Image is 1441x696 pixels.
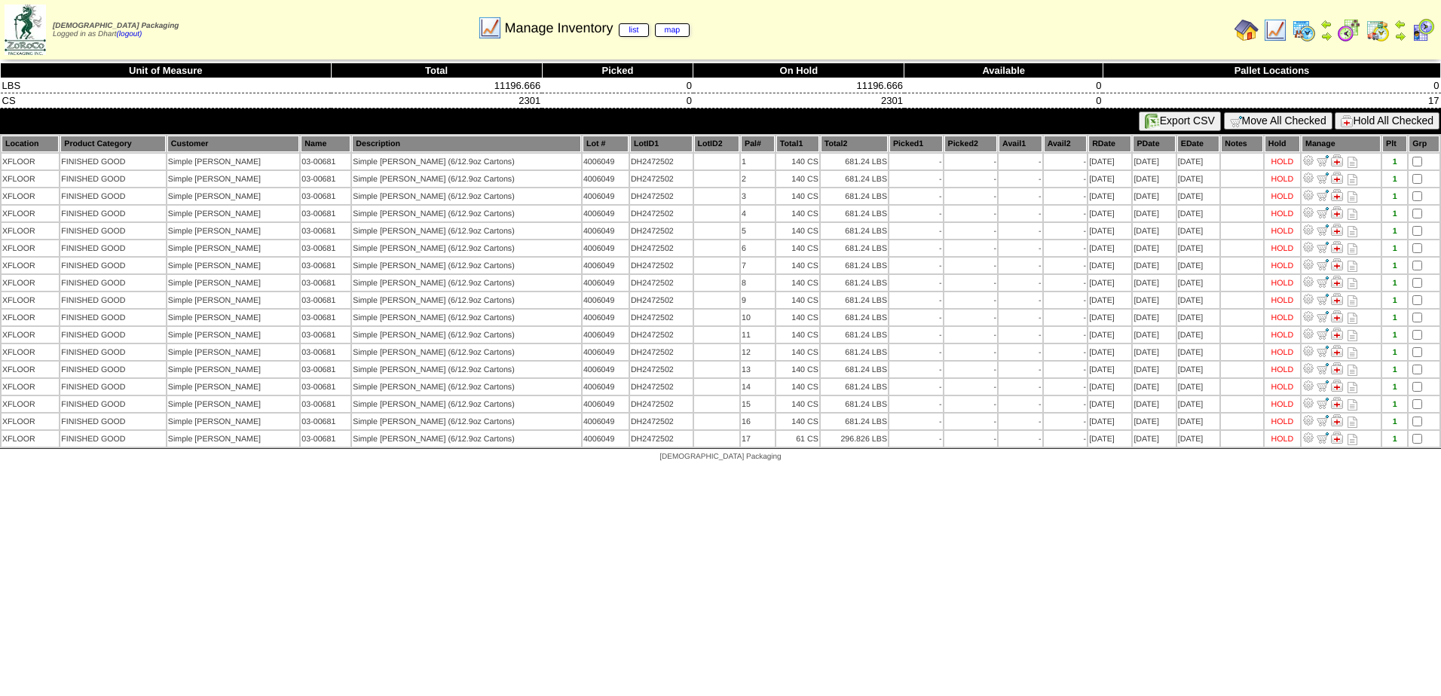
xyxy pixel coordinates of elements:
[944,171,998,187] td: -
[630,188,693,204] td: DH2472502
[944,223,998,239] td: -
[60,292,165,308] td: FINISHED GOOD
[999,206,1042,221] td: -
[1302,414,1314,426] img: Adjust
[583,240,629,256] td: 4006049
[583,136,629,152] th: Lot #
[1044,292,1088,308] td: -
[821,188,888,204] td: 681.24 LBS
[1317,293,1329,305] img: Move
[999,171,1042,187] td: -
[60,223,165,239] td: FINISHED GOOD
[1317,154,1329,166] img: Move
[331,78,542,93] td: 11196.666
[1383,261,1406,270] div: 1
[1317,224,1329,236] img: Move
[1271,279,1294,288] div: HOLD
[630,206,693,221] td: DH2472502
[889,206,943,221] td: -
[1331,206,1343,218] img: Manage Hold
[741,171,775,187] td: 2
[821,154,888,169] td: 681.24 LBS
[167,292,300,308] td: Simple [PERSON_NAME]
[776,136,819,152] th: Total1
[2,136,59,152] th: Location
[1302,380,1314,392] img: Adjust
[1394,18,1406,30] img: arrowleft.gif
[1177,136,1219,152] th: EDate
[1317,397,1329,409] img: Move
[741,136,775,152] th: Pal#
[1302,362,1314,374] img: Adjust
[1,63,332,78] th: Unit of Measure
[1320,30,1332,42] img: arrowright.gif
[1088,292,1131,308] td: [DATE]
[741,154,775,169] td: 1
[1177,240,1219,256] td: [DATE]
[999,292,1042,308] td: -
[117,30,142,38] a: (logout)
[1331,414,1343,426] img: Manage Hold
[1331,224,1343,236] img: Manage Hold
[1348,174,1357,185] i: Note
[1133,136,1175,152] th: PDate
[1331,258,1343,270] img: Manage Hold
[1331,154,1343,166] img: Manage Hold
[301,171,350,187] td: 03-00681
[821,258,888,273] td: 681.24 LBS
[1317,345,1329,357] img: Move
[1177,154,1219,169] td: [DATE]
[889,188,943,204] td: -
[630,240,693,256] td: DH2472502
[167,188,300,204] td: Simple [PERSON_NAME]
[630,136,693,152] th: LotID1
[1271,209,1294,218] div: HOLD
[60,240,165,256] td: FINISHED GOOD
[944,258,998,273] td: -
[2,275,59,291] td: XFLOOR
[2,292,59,308] td: XFLOOR
[60,310,165,325] td: FINISHED GOOD
[1331,293,1343,305] img: Manage Hold
[352,188,581,204] td: Simple [PERSON_NAME] (6/12.9oz Cartons)
[60,171,165,187] td: FINISHED GOOD
[1044,154,1088,169] td: -
[1088,154,1131,169] td: [DATE]
[1271,175,1294,184] div: HOLD
[1224,112,1332,130] button: Move All Checked
[1271,157,1294,166] div: HOLD
[167,310,300,325] td: Simple [PERSON_NAME]
[944,136,998,152] th: Picked2
[999,275,1042,291] td: -
[1383,244,1406,253] div: 1
[1044,258,1088,273] td: -
[821,206,888,221] td: 681.24 LBS
[1302,310,1314,322] img: Adjust
[1331,276,1343,288] img: Manage Hold
[60,136,165,152] th: Product Category
[1302,189,1314,201] img: Adjust
[1317,241,1329,253] img: Move
[1088,258,1131,273] td: [DATE]
[741,188,775,204] td: 3
[630,223,693,239] td: DH2472502
[542,63,693,78] th: Picked
[1088,240,1131,256] td: [DATE]
[1088,136,1131,152] th: RDate
[542,93,693,108] td: 0
[1383,157,1406,166] div: 1
[944,275,998,291] td: -
[2,188,59,204] td: XFLOOR
[1044,240,1088,256] td: -
[1271,227,1294,236] div: HOLD
[1177,258,1219,273] td: [DATE]
[1348,261,1357,272] i: Note
[542,78,693,93] td: 0
[2,171,59,187] td: XFLOOR
[301,188,350,204] td: 03-00681
[693,78,904,93] td: 11196.666
[630,154,693,169] td: DH2472502
[352,223,581,239] td: Simple [PERSON_NAME] (6/12.9oz Cartons)
[619,23,648,37] a: list
[2,258,59,273] td: XFLOOR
